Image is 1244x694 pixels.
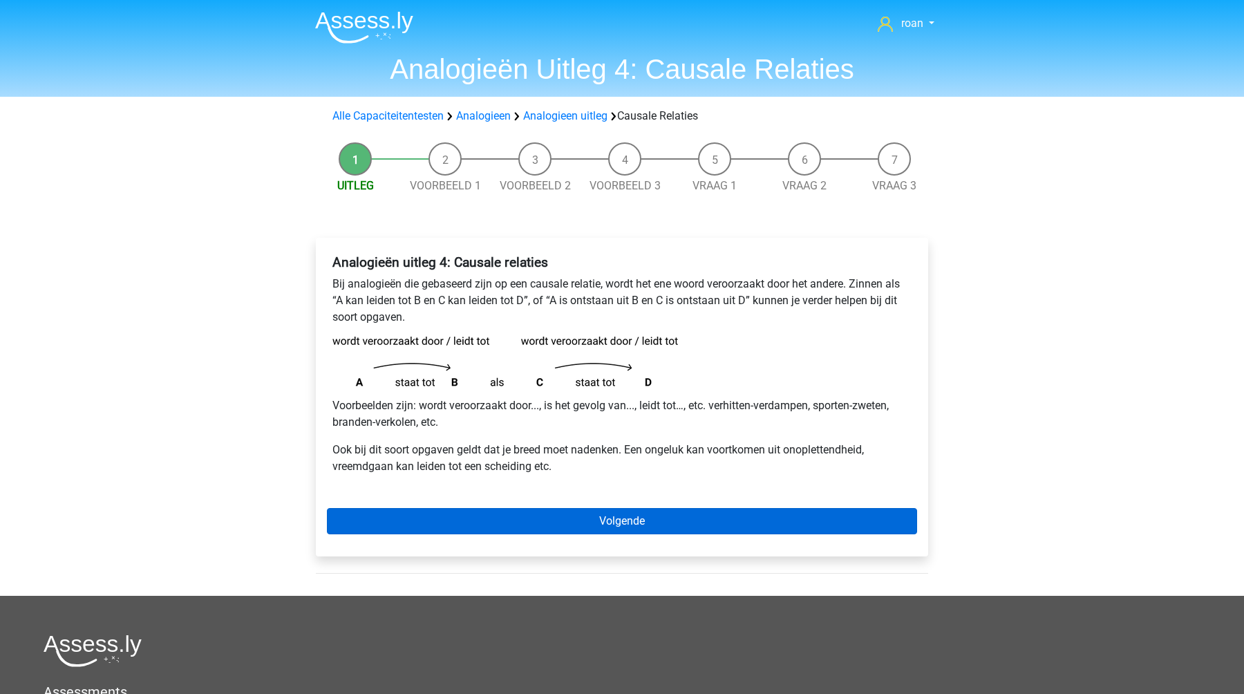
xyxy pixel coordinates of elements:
a: Voorbeeld 3 [590,179,661,192]
h1: Analogieën Uitleg 4: Causale Relaties [304,53,940,86]
a: Volgende [327,508,917,534]
a: Alle Capaciteitentesten [332,109,444,122]
div: Causale Relaties [327,108,917,124]
img: analogies_pattern4.png [332,337,678,386]
a: Uitleg [337,179,374,192]
a: Voorbeeld 1 [410,179,481,192]
a: Voorbeeld 2 [500,179,571,192]
a: roan [872,15,940,32]
a: Vraag 2 [782,179,827,192]
a: Analogieen uitleg [523,109,607,122]
a: Vraag 3 [872,179,916,192]
a: Vraag 1 [692,179,737,192]
span: roan [901,17,923,30]
p: Bij analogieën die gebaseerd zijn op een causale relatie, wordt het ene woord veroorzaakt door he... [332,276,912,326]
b: Analogieën uitleg 4: Causale relaties [332,254,548,270]
img: Assessly logo [44,635,142,667]
p: Voorbeelden zijn: wordt veroorzaakt door..., is het gevolg van..., leidt tot…, etc. verhitten-ver... [332,397,912,431]
img: Assessly [315,11,413,44]
a: Analogieen [456,109,511,122]
p: Ook bij dit soort opgaven geldt dat je breed moet nadenken. Een ongeluk kan voortkomen uit onople... [332,442,912,475]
